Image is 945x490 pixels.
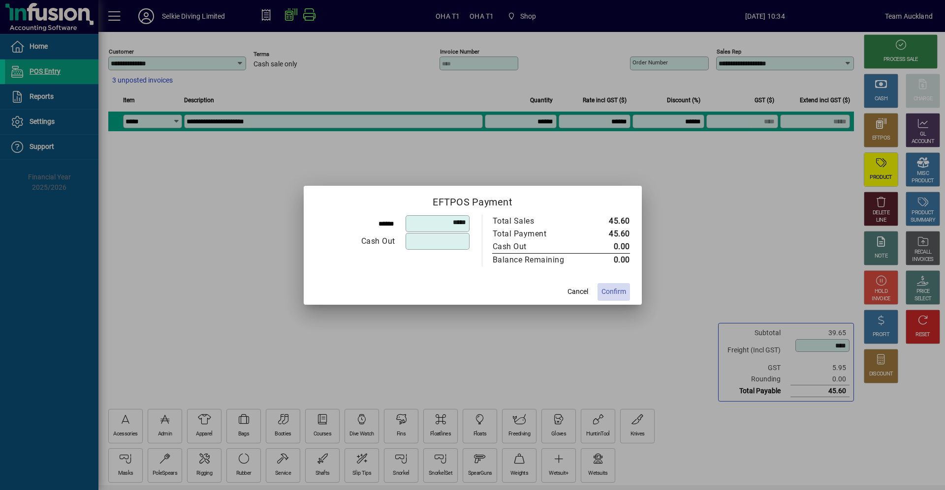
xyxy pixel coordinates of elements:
[492,228,585,240] td: Total Payment
[585,253,630,266] td: 0.00
[585,228,630,240] td: 45.60
[492,215,585,228] td: Total Sales
[562,283,594,301] button: Cancel
[493,254,575,266] div: Balance Remaining
[316,235,395,247] div: Cash Out
[598,283,630,301] button: Confirm
[585,215,630,228] td: 45.60
[567,287,588,297] span: Cancel
[493,241,575,253] div: Cash Out
[601,287,626,297] span: Confirm
[304,186,642,214] h2: EFTPOS Payment
[585,240,630,254] td: 0.00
